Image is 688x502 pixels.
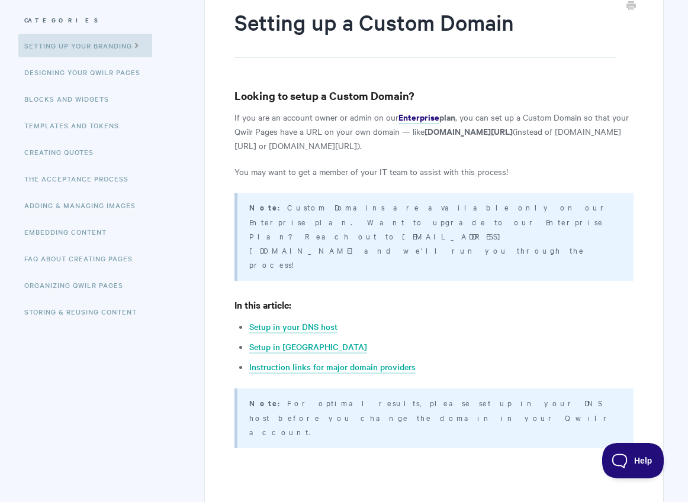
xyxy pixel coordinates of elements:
a: Designing Your Qwilr Pages [24,60,149,84]
a: Organizing Qwilr Pages [24,273,132,297]
a: Setup in [GEOGRAPHIC_DATA] [249,341,367,354]
strong: Note: [249,397,287,409]
strong: Note: [249,202,287,213]
a: Instruction links for major domain providers [249,361,416,374]
iframe: Toggle Customer Support [602,443,664,478]
a: Templates and Tokens [24,114,128,137]
a: FAQ About Creating Pages [24,247,142,270]
strong: plan [439,111,455,123]
a: Creating Quotes [24,140,102,164]
a: The Acceptance Process [24,167,137,190]
h1: Setting up a Custom Domain [234,7,616,58]
a: Adding & Managing Images [24,193,144,217]
h3: Looking to setup a Custom Domain? [234,88,634,104]
a: Setting up your Branding [18,34,152,57]
h3: Categories [24,9,174,31]
strong: In this article: [234,298,291,311]
a: Enterprise [398,111,439,124]
strong: [DOMAIN_NAME][URL] [425,125,513,137]
p: For optimal results, please set up in your DNS host before you change the domain in your Qwilr ac... [249,396,619,439]
p: You may want to get a member of your IT team to assist with this process! [234,164,634,179]
p: Custom Domains are available only on our Enterprise plan. Want to upgrade to our Enterprise Plan?... [249,200,619,271]
a: Storing & Reusing Content [24,300,146,323]
p: If you are an account owner or admin on our , you can set up a Custom Domain so that your Qwilr P... [234,110,634,153]
a: Embedding Content [24,220,115,244]
a: Setup in your DNS host [249,320,337,333]
strong: Enterprise [398,111,439,123]
a: Blocks and Widgets [24,87,118,111]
